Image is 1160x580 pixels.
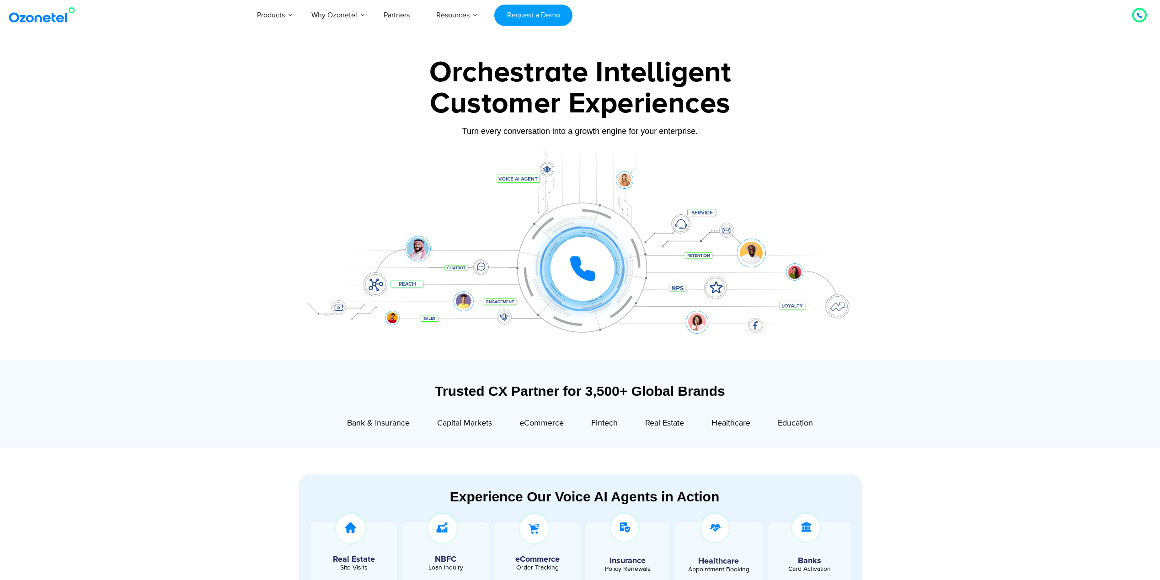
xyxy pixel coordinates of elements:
[773,557,847,565] h5: Banks
[778,418,813,428] span: Education
[499,564,576,571] div: Order Tracking
[294,126,866,136] div: Turn every conversation into a growth engine for your enterprise.
[711,418,750,428] span: Healthcare
[591,557,665,565] h5: Insurance
[308,489,861,505] div: Experience Our Voice AI Agents in Action
[407,555,484,564] h5: NBFC
[778,417,813,432] a: Education
[294,82,866,126] div: Customer Experiences
[494,5,572,26] a: Request a Demo
[519,417,564,432] a: eCommerce
[499,555,576,564] h5: eCommerce
[294,58,866,87] div: Orchestrate Intelligent
[591,566,665,572] div: Policy Renewals
[773,566,847,572] div: Card Activation
[711,417,750,432] a: Healthcare
[347,417,410,432] a: Bank & Insurance
[315,564,393,571] div: Site Visits
[682,566,756,573] div: Appointment Booking
[645,417,684,432] a: Real Estate
[591,418,618,428] span: Fintech
[407,564,484,571] div: Loan Inquiry
[299,383,861,399] div: Trusted CX Partner for 3,500+ Global Brands
[315,555,393,564] h5: Real Estate
[347,418,410,428] span: Bank & Insurance
[437,418,492,428] span: Capital Markets
[591,417,618,432] a: Fintech
[519,418,564,428] span: eCommerce
[437,417,492,432] a: Capital Markets
[682,557,756,565] h5: Healthcare
[645,418,684,428] span: Real Estate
